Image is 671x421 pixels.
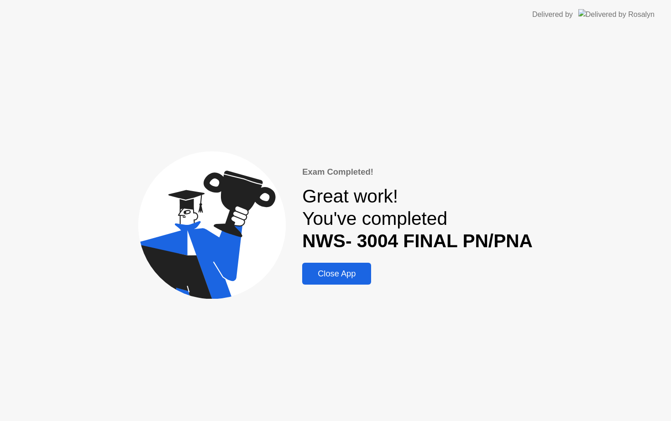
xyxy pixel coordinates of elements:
div: Exam Completed! [302,166,533,178]
div: Close App [305,269,368,279]
b: NWS- 3004 FINAL PN/PNA [302,230,533,251]
div: Great work! You've completed [302,185,533,252]
button: Close App [302,263,371,285]
img: Delivered by Rosalyn [578,9,655,20]
div: Delivered by [532,9,573,20]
